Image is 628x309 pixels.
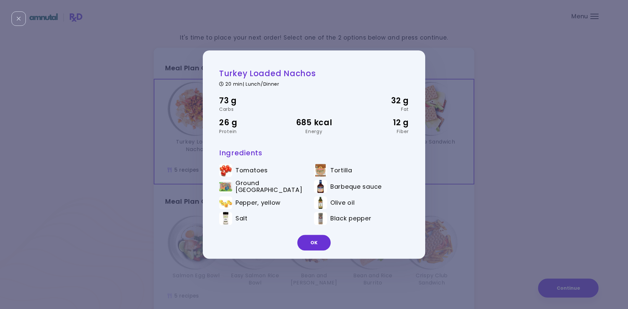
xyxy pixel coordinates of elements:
[330,183,382,190] span: Barbeque sauce
[346,94,409,107] div: 32 g
[235,199,281,206] span: Pepper, yellow
[219,116,282,129] div: 26 g
[282,129,345,134] div: Energy
[235,167,268,174] span: Tomatoes
[219,94,282,107] div: 73 g
[282,116,345,129] div: 685 kcal
[219,107,282,112] div: Carbs
[330,215,372,222] span: Black pepper
[346,116,409,129] div: 12 g
[219,148,409,157] h3: Ingredients
[330,167,352,174] span: Tortilla
[219,129,282,134] div: Protein
[219,68,409,78] h2: Turkey Loaded Nachos
[235,215,248,222] span: Salt
[11,11,26,26] div: Close
[330,199,355,206] span: Olive oil
[346,129,409,134] div: Fiber
[297,235,331,250] button: OK
[346,107,409,112] div: Fat
[219,80,409,86] div: 20 min | Lunch/Dinner
[235,180,305,194] span: Ground [GEOGRAPHIC_DATA]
